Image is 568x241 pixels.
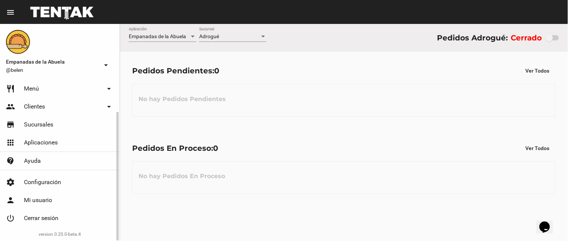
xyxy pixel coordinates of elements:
span: Ayuda [24,157,41,165]
mat-icon: arrow_drop_down [101,61,110,70]
mat-icon: arrow_drop_down [104,102,113,111]
span: Adrogué [199,33,219,39]
mat-icon: store [6,120,15,129]
mat-icon: people [6,102,15,111]
img: f0136945-ed32-4f7c-91e3-a375bc4bb2c5.png [6,30,30,54]
span: Configuración [24,179,61,186]
span: Empanadas de la Abuela [129,33,186,39]
span: Empanadas de la Abuela [6,57,98,66]
span: Menú [24,85,39,92]
mat-icon: apps [6,138,15,147]
span: Aplicaciones [24,139,58,146]
mat-icon: arrow_drop_down [104,84,113,93]
mat-icon: power_settings_new [6,214,15,223]
span: Cerrar sesión [24,214,58,222]
iframe: chat widget [537,211,561,234]
mat-icon: menu [6,8,15,17]
span: @belen [6,66,98,74]
span: 0 [213,144,218,153]
span: Sucursales [24,121,53,128]
h3: No hay Pedidos Pendientes [133,88,232,110]
div: Pedidos Adrogué: [437,32,508,44]
mat-icon: person [6,196,15,205]
h3: No hay Pedidos En Proceso [133,165,231,187]
div: Pedidos Pendientes: [132,65,219,77]
span: Ver Todos [526,145,550,151]
span: Mi usuario [24,196,52,204]
span: Clientes [24,103,45,110]
span: 0 [214,66,219,75]
label: Cerrado [511,32,542,44]
mat-icon: contact_support [6,156,15,165]
div: version 0.20.0-beta.4 [6,231,113,238]
span: Ver Todos [526,68,550,74]
button: Ver Todos [520,141,556,155]
mat-icon: restaurant [6,84,15,93]
div: Pedidos En Proceso: [132,142,218,154]
button: Ver Todos [520,64,556,77]
mat-icon: settings [6,178,15,187]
